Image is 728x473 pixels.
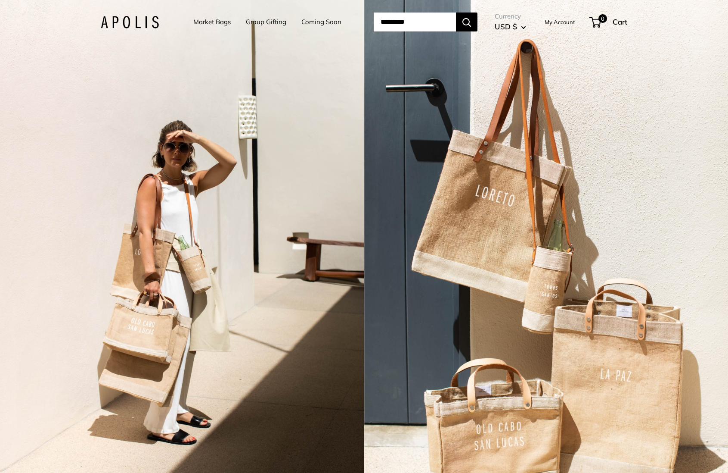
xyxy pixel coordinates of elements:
[495,22,517,31] span: USD $
[495,10,526,22] span: Currency
[495,20,526,34] button: USD $
[598,14,607,23] span: 0
[613,17,627,26] span: Cart
[301,16,341,28] a: Coming Soon
[101,16,159,28] img: Apolis
[374,13,456,31] input: Search...
[246,16,286,28] a: Group Gifting
[545,17,575,27] a: My Account
[590,15,627,29] a: 0 Cart
[193,16,231,28] a: Market Bags
[456,13,477,31] button: Search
